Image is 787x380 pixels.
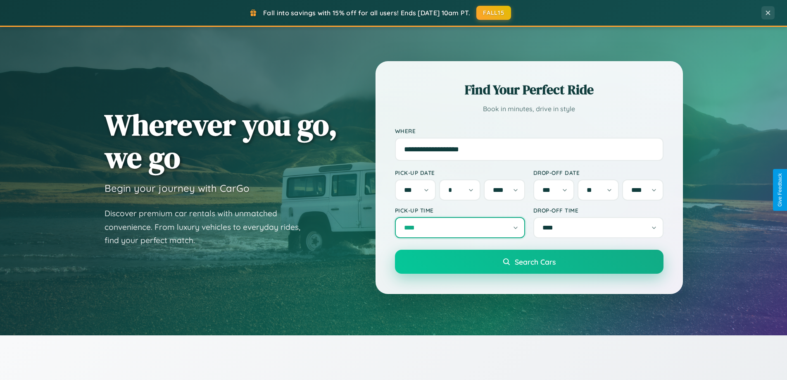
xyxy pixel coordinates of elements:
span: Fall into savings with 15% off for all users! Ends [DATE] 10am PT. [263,9,470,17]
p: Discover premium car rentals with unmatched convenience. From luxury vehicles to everyday rides, ... [105,207,311,247]
label: Pick-up Date [395,169,525,176]
h3: Begin your journey with CarGo [105,182,250,194]
div: Give Feedback [777,173,783,207]
button: Search Cars [395,250,663,274]
span: Search Cars [515,257,556,266]
h1: Wherever you go, we go [105,108,338,174]
label: Where [395,127,663,134]
p: Book in minutes, drive in style [395,103,663,115]
h2: Find Your Perfect Ride [395,81,663,99]
label: Pick-up Time [395,207,525,214]
label: Drop-off Date [533,169,663,176]
label: Drop-off Time [533,207,663,214]
button: FALL15 [476,6,511,20]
